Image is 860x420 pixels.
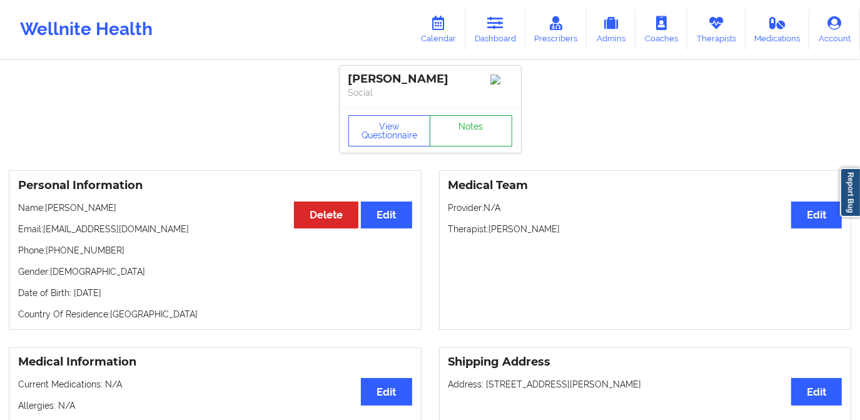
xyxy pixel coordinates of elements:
[448,202,842,214] p: Provider: N/A
[687,9,746,50] a: Therapists
[791,202,842,228] button: Edit
[348,115,431,146] button: View Questionnaire
[18,244,412,257] p: Phone: [PHONE_NUMBER]
[361,378,412,405] button: Edit
[448,378,842,391] p: Address: [STREET_ADDRESS][PERSON_NAME]
[490,74,512,85] img: Image%2Fplaceholer-image.png
[18,399,412,412] p: Allergies: N/A
[448,223,842,235] p: Therapist: [PERSON_NAME]
[448,355,842,369] h3: Shipping Address
[348,86,512,99] p: Social
[809,9,860,50] a: Account
[18,287,412,299] p: Date of Birth: [DATE]
[18,308,412,320] p: Country Of Residence: [GEOGRAPHIC_DATA]
[587,9,635,50] a: Admins
[635,9,687,50] a: Coaches
[18,378,412,391] p: Current Medications: N/A
[294,202,358,228] button: Delete
[18,223,412,235] p: Email: [EMAIL_ADDRESS][DOMAIN_NAME]
[18,355,412,369] h3: Medical Information
[525,9,587,50] a: Prescribers
[448,178,842,193] h3: Medical Team
[18,178,412,193] h3: Personal Information
[412,9,465,50] a: Calendar
[840,168,860,217] a: Report Bug
[430,115,512,146] a: Notes
[348,72,512,86] div: [PERSON_NAME]
[18,202,412,214] p: Name: [PERSON_NAME]
[791,378,842,405] button: Edit
[361,202,412,228] button: Edit
[465,9,525,50] a: Dashboard
[746,9,810,50] a: Medications
[18,265,412,278] p: Gender: [DEMOGRAPHIC_DATA]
